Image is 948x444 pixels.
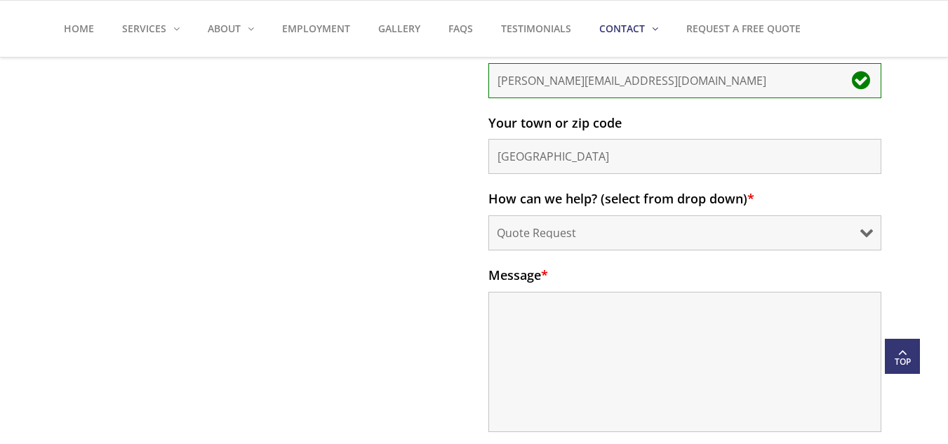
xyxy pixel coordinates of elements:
[194,1,268,57] a: About
[64,1,108,57] a: Home
[885,339,920,374] a: Top
[282,22,350,35] strong: Employment
[434,1,487,57] a: FAQs
[108,1,194,57] a: Services
[501,22,571,35] strong: Testimonials
[488,191,754,206] label: How can we help? (select from drop down)
[488,116,622,130] label: Your town or zip code
[487,1,585,57] a: Testimonials
[585,1,672,57] a: Contact
[448,22,473,35] strong: FAQs
[208,22,241,35] strong: About
[686,22,801,35] strong: Request a Free Quote
[268,1,364,57] a: Employment
[672,1,815,57] a: Request a Free Quote
[488,268,548,282] label: Message
[378,22,420,35] strong: Gallery
[64,22,94,35] strong: Home
[885,355,920,369] span: Top
[599,22,645,35] strong: Contact
[364,1,434,57] a: Gallery
[122,22,166,35] strong: Services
